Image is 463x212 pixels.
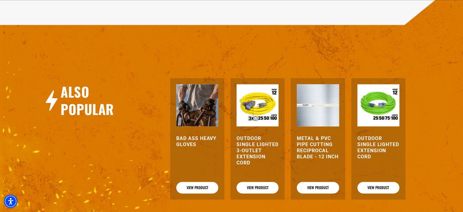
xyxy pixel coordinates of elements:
[297,135,339,160] a: Metal & PVC Pipe Cutting Reciprocal Blade - 12 inch
[297,84,339,126] img: Metal & PVC Pipe Cutting Reciprocal Blade - 12 inch
[297,182,339,193] a: View Product
[61,83,142,118] h2: Also Popular
[4,195,17,208] div: Accessibility Menu
[237,84,279,126] img: Outdoor Single Lighted 3-Outlet Extension Cord
[357,84,399,126] img: Outdoor Single Lighted Extension Cord
[237,182,279,193] a: View Product
[176,135,218,148] a: Bad Ass HEAVY Gloves
[237,135,279,166] a: Outdoor Single Lighted 3-Outlet Extension Cord
[357,135,399,160] a: Outdoor Single Lighted Extension Cord
[176,182,218,193] a: View Product
[176,84,218,126] img: Bad Ass HEAVY Gloves
[357,182,399,193] a: View Product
